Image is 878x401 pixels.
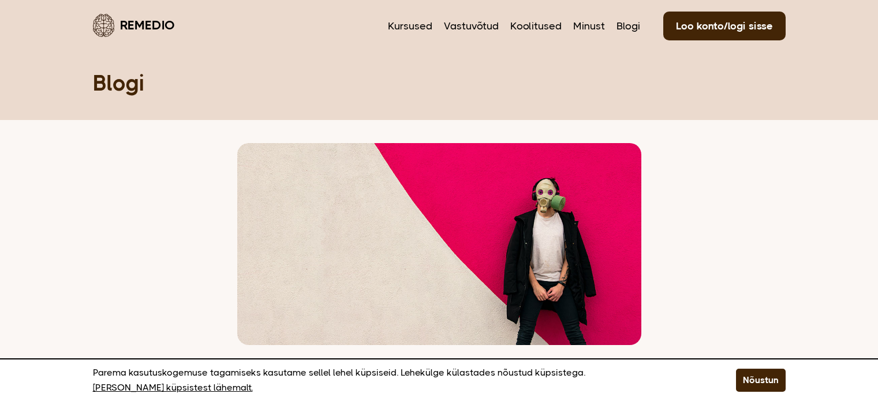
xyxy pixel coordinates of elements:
[93,365,707,395] p: Parema kasutuskogemuse tagamiseks kasutame sellel lehel küpsiseid. Lehekülge külastades nõustud k...
[510,18,562,33] a: Koolitused
[573,18,605,33] a: Minust
[617,18,640,33] a: Blogi
[93,380,253,395] a: [PERSON_NAME] küpsistest lähemalt.
[388,18,432,33] a: Kursused
[237,143,641,345] img: Mees gaasimaskiga seismas seina ääres
[93,14,114,37] img: Remedio logo
[663,12,786,40] a: Loo konto/logi sisse
[736,369,786,392] button: Nõustun
[93,12,175,39] a: Remedio
[444,18,499,33] a: Vastuvõtud
[93,69,786,97] h1: Blogi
